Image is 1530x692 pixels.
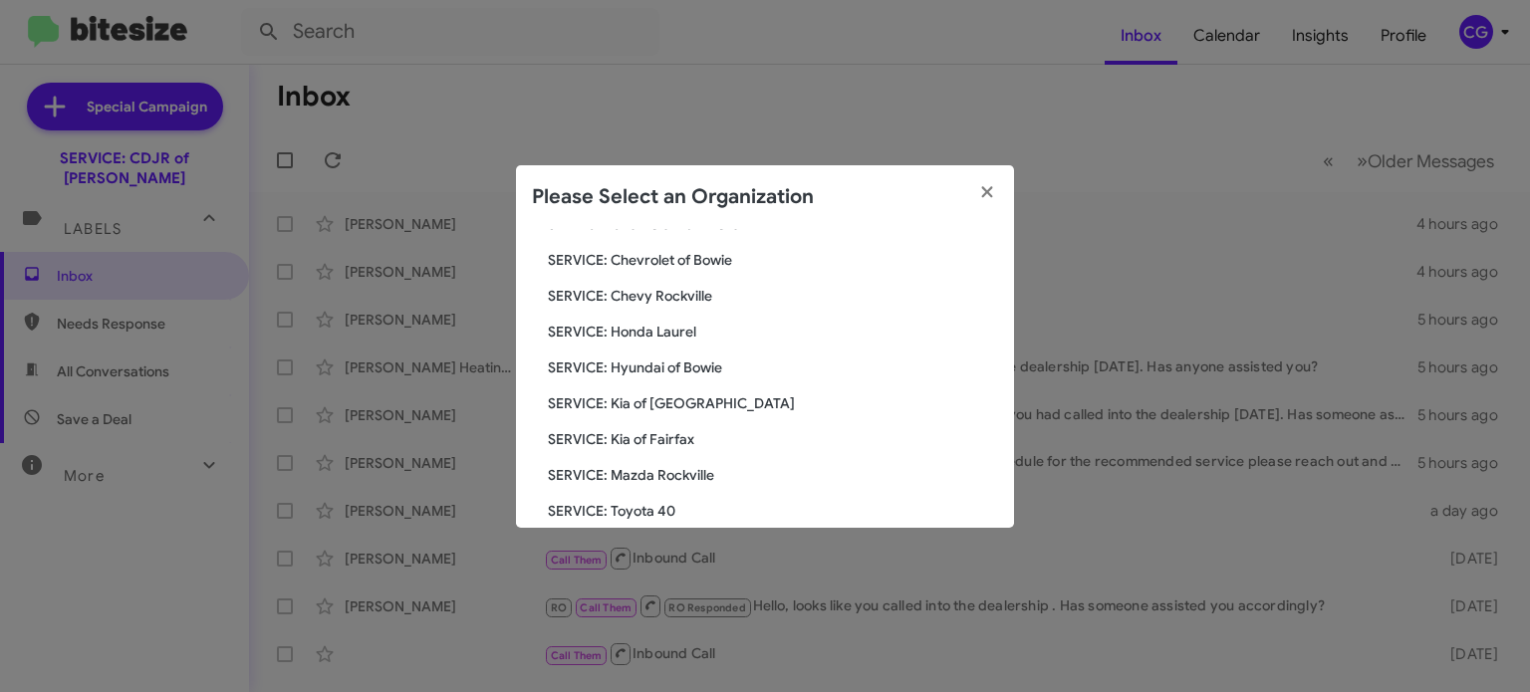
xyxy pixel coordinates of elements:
span: SERVICE: Chevrolet of Bowie [548,250,998,270]
span: SERVICE: Honda Laurel [548,322,998,342]
span: SERVICE: Toyota 40 [548,501,998,521]
span: SERVICE: Kia of Fairfax [548,429,998,449]
span: SERVICE: Kia of [GEOGRAPHIC_DATA] [548,393,998,413]
h2: Please Select an Organization [532,181,814,213]
span: SERVICE: Mazda Rockville [548,465,998,485]
span: SERVICE: Hyundai of Bowie [548,357,998,377]
span: SERVICE: Chevy Rockville [548,286,998,306]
